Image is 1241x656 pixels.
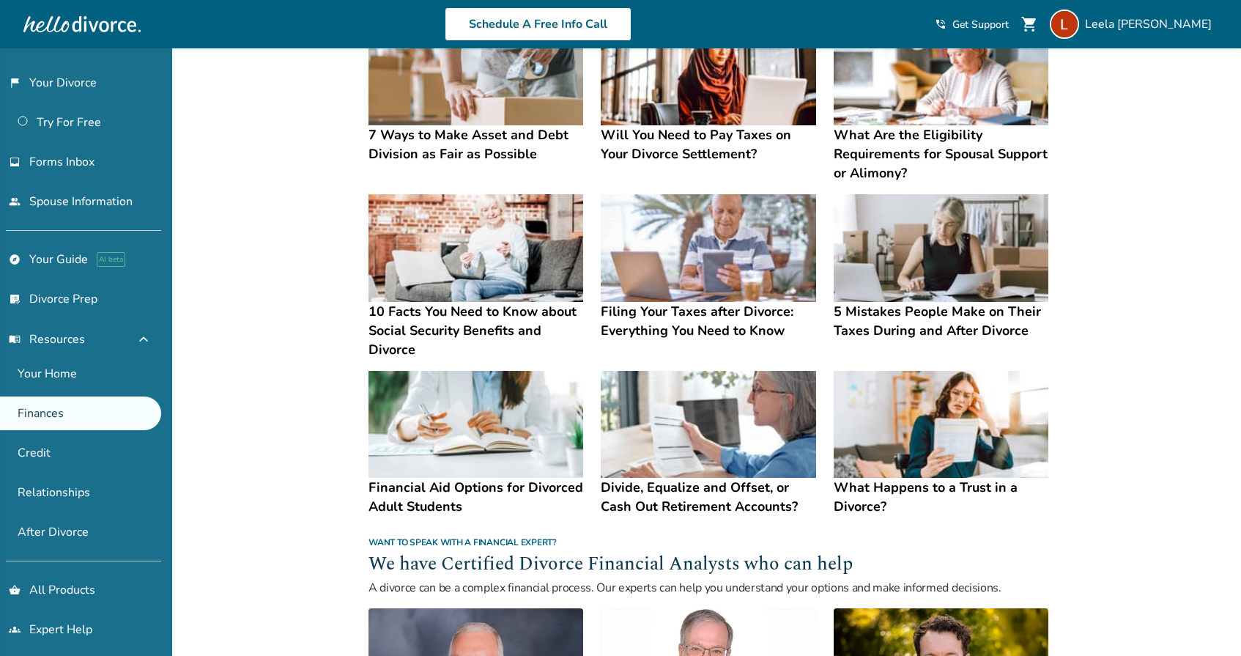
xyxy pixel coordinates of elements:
span: expand_less [135,331,152,348]
a: 5 Mistakes People Make on Their Taxes During and After Divorce5 Mistakes People Make on Their Tax... [834,194,1048,340]
span: inbox [9,156,21,168]
span: shopping_cart [1020,15,1038,33]
a: Financial Aid Options for Divorced Adult StudentsFinancial Aid Options for Divorced Adult Students [368,371,583,517]
span: Leela [PERSON_NAME] [1085,16,1218,32]
h4: 10 Facts You Need to Know about Social Security Benefits and Divorce [368,302,583,359]
h4: 5 Mistakes People Make on Their Taxes During and After Divorce [834,302,1048,340]
a: Will You Need to Pay Taxes on Your Divorce Settlement?Will You Need to Pay Taxes on Your Divorce ... [601,18,815,163]
img: 10 Facts You Need to Know about Social Security Benefits and Divorce [368,194,583,302]
span: people [9,196,21,207]
iframe: Chat Widget [1168,586,1241,656]
span: Resources [9,331,85,347]
span: Get Support [952,18,1009,32]
h4: 7 Ways to Make Asset and Debt Division as Fair as Possible [368,125,583,163]
span: groups [9,624,21,635]
a: phone_in_talkGet Support [935,18,1009,32]
a: Divide, Equalize and Offset, or Cash Out Retirement Accounts?Divide, Equalize and Offset, or Cash... [601,371,815,517]
img: 7 Ways to Make Asset and Debt Division as Fair as Possible [368,18,583,125]
span: Want to speak with a financial expert? [368,537,557,548]
span: explore [9,254,21,265]
h4: What Are the Eligibility Requirements for Spousal Support or Alimony? [834,125,1048,183]
img: Financial Aid Options for Divorced Adult Students [368,371,583,479]
a: 10 Facts You Need to Know about Social Security Benefits and Divorce10 Facts You Need to Know abo... [368,194,583,359]
a: Filing Your Taxes after Divorce: Everything You Need to KnowFiling Your Taxes after Divorce: Ever... [601,194,815,340]
span: phone_in_talk [935,18,947,30]
span: shopping_basket [9,584,21,596]
img: 5 Mistakes People Make on Their Taxes During and After Divorce [834,194,1048,302]
h2: We have Certified Divorce Financial Analysts who can help [368,551,1048,579]
img: Leela [1050,10,1079,39]
img: Divide, Equalize and Offset, or Cash Out Retirement Accounts? [601,371,815,479]
p: A divorce can be a complex financial process. Our experts can help you understand your options an... [368,579,1048,597]
span: AI beta [97,252,125,267]
a: Schedule A Free Info Call [445,7,631,41]
img: Will You Need to Pay Taxes on Your Divorce Settlement? [601,18,815,125]
h4: Filing Your Taxes after Divorce: Everything You Need to Know [601,302,815,340]
span: flag_2 [9,77,21,89]
h4: Will You Need to Pay Taxes on Your Divorce Settlement? [601,125,815,163]
a: What Are the Eligibility Requirements for Spousal Support or Alimony?What Are the Eligibility Req... [834,18,1048,183]
a: What Happens to a Trust in a Divorce?What Happens to a Trust in a Divorce? [834,371,1048,517]
h4: Divide, Equalize and Offset, or Cash Out Retirement Accounts? [601,478,815,516]
img: What Are the Eligibility Requirements for Spousal Support or Alimony? [834,18,1048,125]
h4: Financial Aid Options for Divorced Adult Students [368,478,583,516]
img: What Happens to a Trust in a Divorce? [834,371,1048,479]
a: 7 Ways to Make Asset and Debt Division as Fair as Possible7 Ways to Make Asset and Debt Division ... [368,18,583,163]
span: list_alt_check [9,293,21,305]
span: Forms Inbox [29,154,95,170]
h4: What Happens to a Trust in a Divorce? [834,478,1048,516]
img: Filing Your Taxes after Divorce: Everything You Need to Know [601,194,815,302]
span: menu_book [9,333,21,345]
